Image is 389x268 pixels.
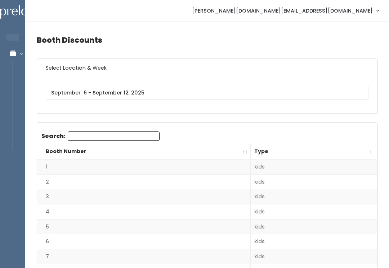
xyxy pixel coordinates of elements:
td: 4 [37,204,251,219]
h4: Booth Discounts [37,30,377,50]
span: [PERSON_NAME][DOMAIN_NAME][EMAIL_ADDRESS][DOMAIN_NAME] [192,7,373,15]
td: kids [251,159,377,174]
input: Search: [68,131,160,141]
h6: Select Location & Week [37,59,377,77]
td: 3 [37,189,251,204]
th: Type: activate to sort column ascending [251,144,377,160]
td: kids [251,219,377,234]
td: 6 [37,234,251,249]
td: 5 [37,219,251,234]
th: Booth Number: activate to sort column descending [37,144,251,160]
label: Search: [41,131,160,141]
td: kids [251,234,377,249]
td: 7 [37,249,251,264]
td: kids [251,249,377,264]
input: September 6 - September 12, 2025 [46,86,368,100]
td: 1 [37,159,251,174]
a: [PERSON_NAME][DOMAIN_NAME][EMAIL_ADDRESS][DOMAIN_NAME] [185,3,386,18]
td: 2 [37,174,251,189]
td: kids [251,189,377,204]
td: kids [251,174,377,189]
td: kids [251,204,377,219]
